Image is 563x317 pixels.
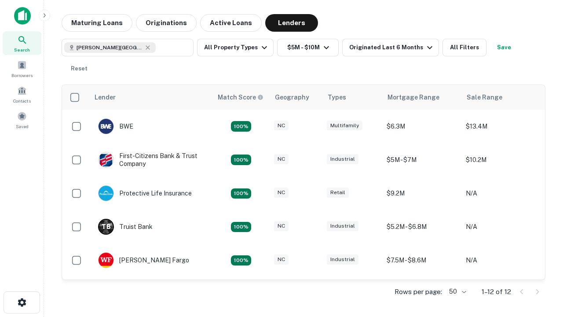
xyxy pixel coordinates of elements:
[11,72,33,79] span: Borrowers
[218,92,262,102] h6: Match Score
[136,14,197,32] button: Originations
[328,92,346,103] div: Types
[231,121,251,132] div: Matching Properties: 2, hasApolloMatch: undefined
[274,254,289,265] div: NC
[490,39,518,56] button: Save your search to get updates of matches that match your search criteria.
[382,210,461,243] td: $5.2M - $6.8M
[62,14,132,32] button: Maturing Loans
[98,252,189,268] div: [PERSON_NAME] Fargo
[274,154,289,164] div: NC
[322,85,382,110] th: Types
[382,85,461,110] th: Mortgage Range
[98,152,204,168] div: First-citizens Bank & Trust Company
[327,121,362,131] div: Multifamily
[3,82,41,106] a: Contacts
[99,152,113,167] img: picture
[231,188,251,199] div: Matching Properties: 2, hasApolloMatch: undefined
[98,185,192,201] div: Protective Life Insurance
[218,92,263,102] div: Capitalize uses an advanced AI algorithm to match your search with the best lender. The match sco...
[461,210,541,243] td: N/A
[3,108,41,132] a: Saved
[395,287,442,297] p: Rows per page:
[388,92,439,103] div: Mortgage Range
[327,221,358,231] div: Industrial
[382,110,461,143] td: $6.3M
[461,277,541,310] td: N/A
[274,121,289,131] div: NC
[3,57,41,81] a: Borrowers
[342,39,439,56] button: Originated Last 6 Months
[442,39,486,56] button: All Filters
[200,14,262,32] button: Active Loans
[265,14,318,32] button: Lenders
[99,186,113,201] img: picture
[14,46,30,53] span: Search
[382,277,461,310] td: $8.8M
[99,119,113,134] img: picture
[461,177,541,210] td: N/A
[327,188,349,198] div: Retail
[275,92,309,103] div: Geography
[467,92,502,103] div: Sale Range
[270,85,322,110] th: Geography
[3,31,41,55] a: Search
[461,85,541,110] th: Sale Range
[98,118,133,134] div: BWE
[327,254,358,265] div: Industrial
[382,177,461,210] td: $9.2M
[482,287,511,297] p: 1–12 of 12
[98,219,153,235] div: Truist Bank
[274,221,289,231] div: NC
[327,154,358,164] div: Industrial
[519,247,563,289] iframe: Chat Widget
[65,60,93,77] button: Reset
[277,39,339,56] button: $5M - $10M
[349,42,435,53] div: Originated Last 6 Months
[77,44,143,52] span: [PERSON_NAME][GEOGRAPHIC_DATA], [GEOGRAPHIC_DATA]
[461,243,541,277] td: N/A
[197,39,274,56] button: All Property Types
[461,110,541,143] td: $13.4M
[13,97,31,104] span: Contacts
[382,143,461,177] td: $5M - $7M
[461,143,541,177] td: $10.2M
[231,222,251,232] div: Matching Properties: 3, hasApolloMatch: undefined
[99,253,113,268] img: picture
[89,85,212,110] th: Lender
[274,188,289,198] div: NC
[231,255,251,266] div: Matching Properties: 2, hasApolloMatch: undefined
[95,92,116,103] div: Lender
[231,155,251,165] div: Matching Properties: 2, hasApolloMatch: undefined
[16,123,29,130] span: Saved
[102,222,110,232] p: T B
[212,85,270,110] th: Capitalize uses an advanced AI algorithm to match your search with the best lender. The match sco...
[382,243,461,277] td: $7.5M - $8.6M
[14,7,31,25] img: capitalize-icon.png
[446,285,468,298] div: 50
